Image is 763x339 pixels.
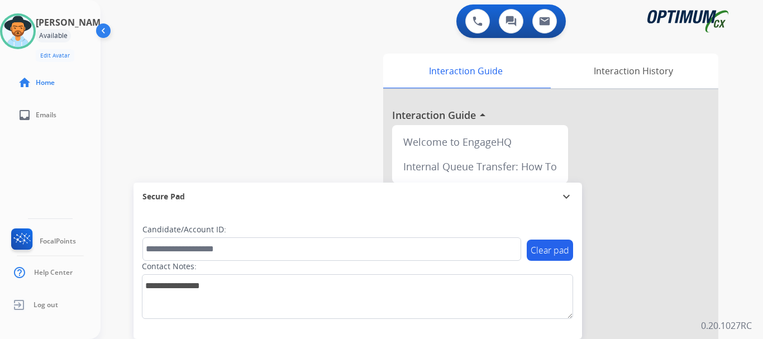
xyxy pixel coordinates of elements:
[34,300,58,309] span: Log out
[527,240,573,261] button: Clear pad
[18,76,31,89] mat-icon: home
[142,191,185,202] span: Secure Pad
[9,228,76,254] a: FocalPoints
[701,319,752,332] p: 0.20.1027RC
[142,261,197,272] label: Contact Notes:
[36,29,71,42] div: Available
[383,54,548,88] div: Interaction Guide
[560,190,573,203] mat-icon: expand_more
[2,16,34,47] img: avatar
[36,16,108,29] h3: [PERSON_NAME]
[142,224,226,235] label: Candidate/Account ID:
[34,268,73,277] span: Help Center
[36,78,55,87] span: Home
[36,49,74,62] button: Edit Avatar
[18,108,31,122] mat-icon: inbox
[36,111,56,120] span: Emails
[548,54,718,88] div: Interaction History
[397,130,564,154] div: Welcome to EngageHQ
[40,237,76,246] span: FocalPoints
[397,154,564,179] div: Internal Queue Transfer: How To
